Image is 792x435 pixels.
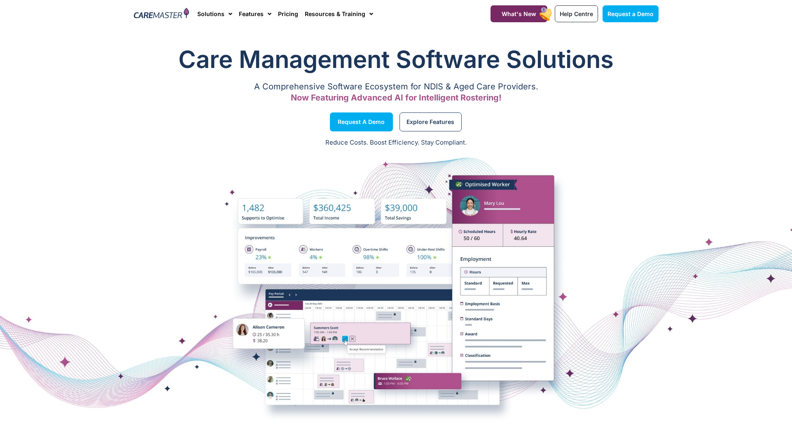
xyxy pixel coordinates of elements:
[555,5,598,22] a: Help Centre
[502,10,536,17] span: What's New
[491,5,547,22] a: What's New
[134,8,189,20] img: CareMaster Logo
[134,43,659,76] h1: Care Management Software Solutions
[338,120,385,124] span: Request a Demo
[560,10,593,17] span: Help Centre
[407,120,454,124] span: Explore Features
[134,84,659,89] p: A Comprehensive Software Ecosystem for NDIS & Aged Care Providers.
[400,112,462,131] a: Explore Features
[291,93,502,103] span: Now Featuring Advanced AI for Intelligent Rostering!
[330,112,393,131] a: Request a Demo
[607,10,654,17] span: Request a Demo
[603,5,659,22] a: Request a Demo
[5,138,787,147] p: Reduce Costs. Boost Efficiency. Stay Compliant.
